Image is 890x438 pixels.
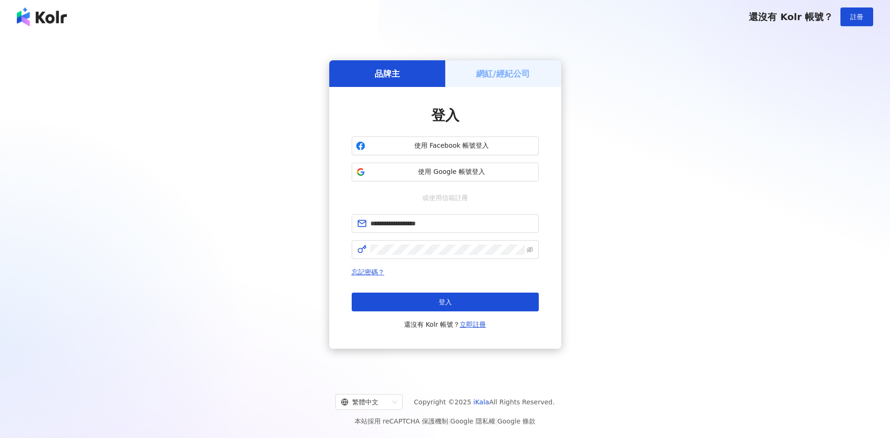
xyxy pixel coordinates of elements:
[749,11,833,22] span: 還沒有 Kolr 帳號？
[414,396,555,408] span: Copyright © 2025 All Rights Reserved.
[369,141,535,151] span: 使用 Facebook 帳號登入
[404,319,486,330] span: 還沒有 Kolr 帳號？
[476,68,530,79] h5: 網紅/經紀公司
[17,7,67,26] img: logo
[497,417,535,425] a: Google 條款
[473,398,489,406] a: iKala
[431,107,459,123] span: 登入
[850,13,863,21] span: 註冊
[352,163,539,181] button: 使用 Google 帳號登入
[355,416,535,427] span: 本站採用 reCAPTCHA 保護機制
[352,136,539,155] button: 使用 Facebook 帳號登入
[416,193,475,203] span: 或使用信箱註冊
[369,167,535,177] span: 使用 Google 帳號登入
[341,395,389,409] div: 繁體中文
[352,268,384,276] a: 忘記密碼？
[495,417,498,425] span: |
[448,417,450,425] span: |
[527,246,533,253] span: eye-invisible
[375,68,400,79] h5: 品牌主
[840,7,873,26] button: 註冊
[450,417,495,425] a: Google 隱私權
[439,298,452,306] span: 登入
[460,321,486,328] a: 立即註冊
[352,293,539,311] button: 登入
